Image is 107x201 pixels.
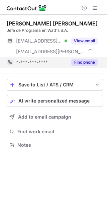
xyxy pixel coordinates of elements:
[7,4,47,12] img: ContactOut v5.3.10
[7,127,103,136] button: Find work email
[16,38,62,44] span: [EMAIL_ADDRESS][DOMAIN_NAME]
[7,20,98,27] div: [PERSON_NAME] [PERSON_NAME]
[18,98,90,104] span: AI write personalized message
[17,142,100,148] span: Notes
[7,95,103,107] button: AI write personalized message
[7,27,103,33] div: Jefe de Programa en Watt's S.A.
[18,82,91,87] div: Save to List / ATS / CRM
[7,111,103,123] button: Add to email campaign
[71,38,98,44] button: Reveal Button
[18,114,71,120] span: Add to email campaign
[7,140,103,150] button: Notes
[17,129,100,135] span: Find work email
[16,49,86,55] span: [EMAIL_ADDRESS][PERSON_NAME][DOMAIN_NAME]
[7,79,103,91] button: save-profile-one-click
[71,59,98,66] button: Reveal Button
